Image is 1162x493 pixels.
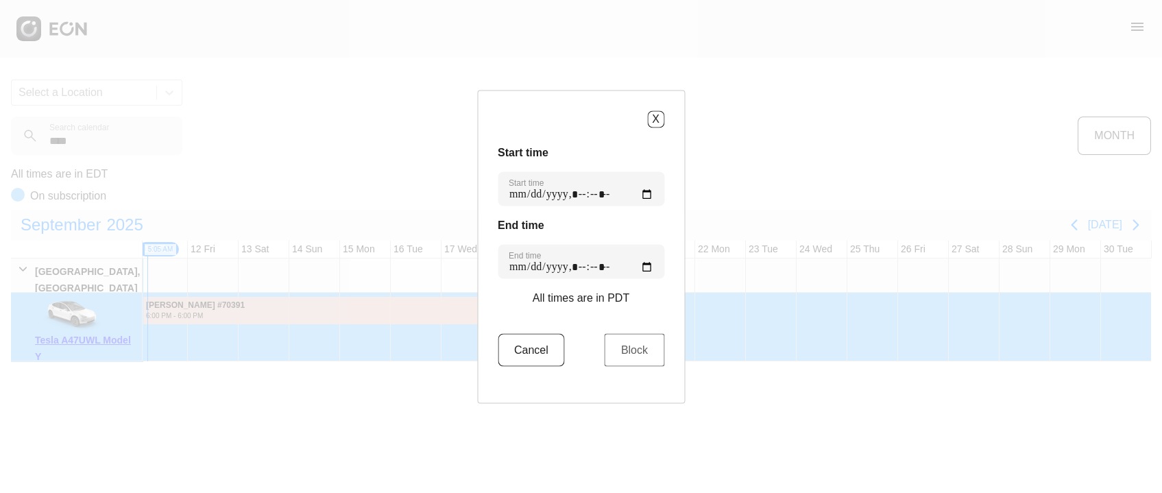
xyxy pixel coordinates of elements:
h3: End time [498,217,664,233]
button: X [647,110,664,128]
p: All times are in PDT [533,289,629,306]
label: End time [509,250,541,261]
button: Block [605,333,664,366]
h3: Start time [498,144,664,160]
button: Cancel [498,333,565,366]
label: Start time [509,177,544,188]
